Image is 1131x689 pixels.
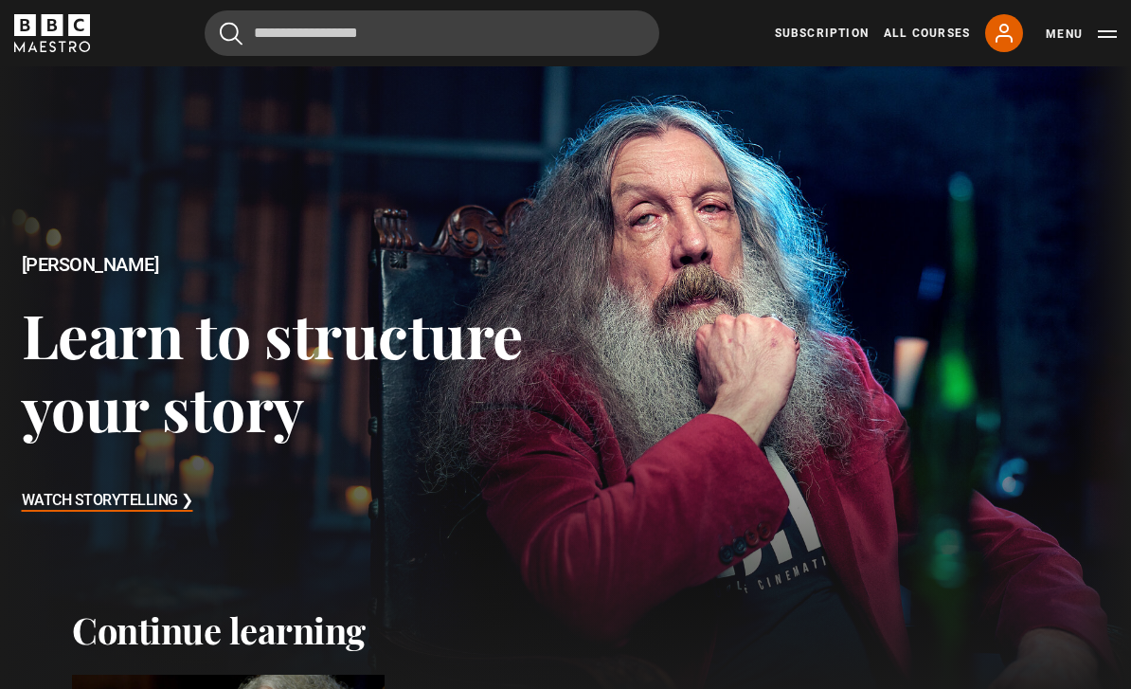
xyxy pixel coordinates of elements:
[22,298,566,444] h3: Learn to structure your story
[14,14,90,52] svg: BBC Maestro
[220,22,242,45] button: Submit the search query
[775,25,869,42] a: Subscription
[22,254,566,276] h2: [PERSON_NAME]
[72,608,1059,652] h2: Continue learning
[22,487,193,516] h3: Watch Storytelling ❯
[884,25,970,42] a: All Courses
[205,10,659,56] input: Search
[1046,25,1117,44] button: Toggle navigation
